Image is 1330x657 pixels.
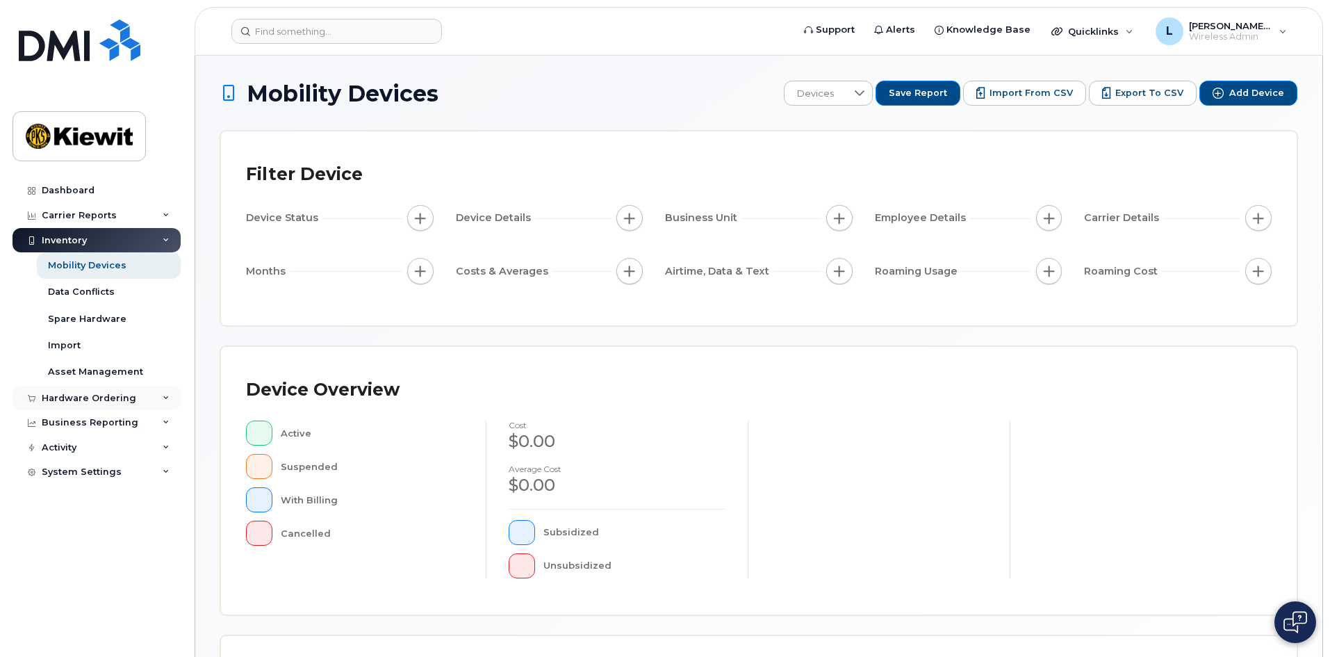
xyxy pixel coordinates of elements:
div: Active [281,421,464,446]
span: Employee Details [875,211,970,225]
span: Device Details [456,211,535,225]
span: Business Unit [665,211,741,225]
div: Unsubsidized [543,553,726,578]
div: $0.00 [509,473,725,497]
button: Export to CSV [1089,81,1197,106]
span: Costs & Averages [456,264,552,279]
span: Mobility Devices [247,81,438,106]
span: Export to CSV [1115,87,1183,99]
span: Devices [785,81,846,106]
span: Import from CSV [990,87,1073,99]
span: Save Report [889,87,947,99]
button: Add Device [1199,81,1297,106]
span: Months [246,264,290,279]
span: Roaming Usage [875,264,962,279]
div: Cancelled [281,521,464,546]
div: Suspended [281,454,464,479]
div: Filter Device [246,156,363,193]
span: Add Device [1229,87,1284,99]
h4: cost [509,421,725,430]
div: With Billing [281,487,464,512]
div: Subsidized [543,520,726,545]
h4: Average cost [509,464,725,473]
span: Device Status [246,211,322,225]
span: Carrier Details [1084,211,1163,225]
span: Roaming Cost [1084,264,1162,279]
img: Open chat [1283,611,1307,633]
button: Save Report [876,81,960,106]
div: $0.00 [509,430,725,453]
span: Airtime, Data & Text [665,264,773,279]
button: Import from CSV [963,81,1086,106]
div: Device Overview [246,372,400,408]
